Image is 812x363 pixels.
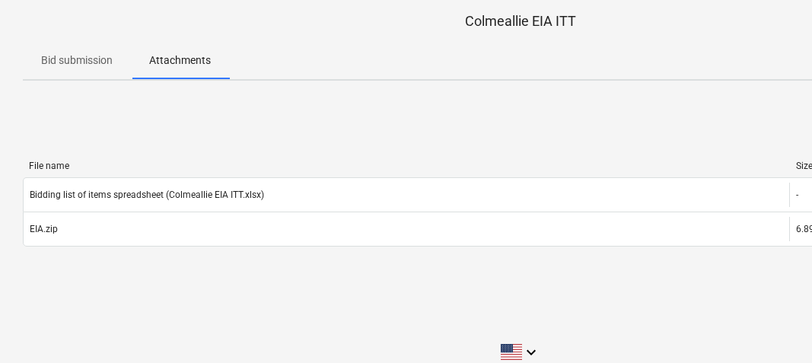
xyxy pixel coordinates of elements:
[30,224,58,234] div: EIA.zip
[41,53,113,68] p: Bid submission
[149,53,211,68] p: Attachments
[29,161,784,171] div: File name
[796,189,798,200] div: -
[522,343,540,361] i: keyboard_arrow_down
[30,189,264,200] div: Bidding list of items spreadsheet (Colmeallie EIA ITT.xlsx)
